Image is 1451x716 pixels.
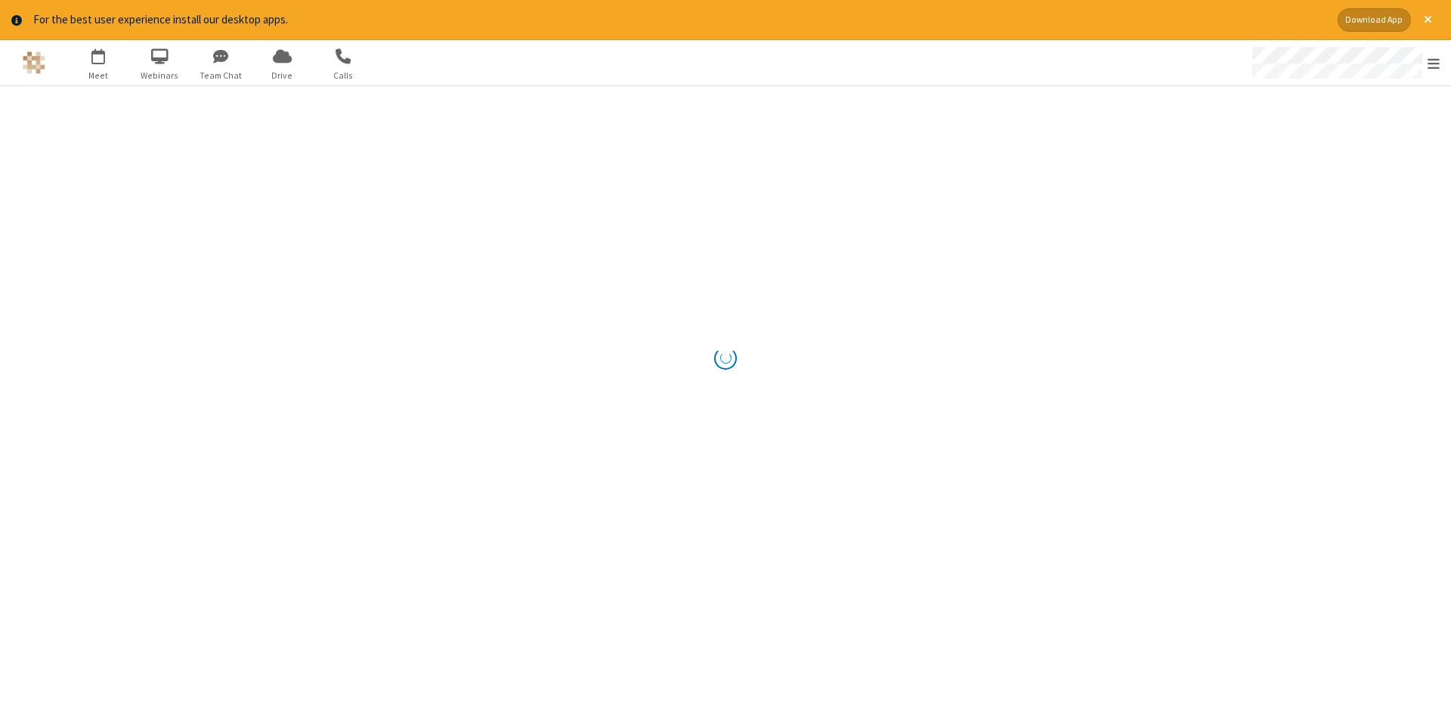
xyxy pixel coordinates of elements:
div: For the best user experience install our desktop apps. [33,11,1326,29]
span: Webinars [131,69,188,82]
span: Meet [70,69,127,82]
button: Logo [5,40,62,85]
span: Team Chat [193,69,249,82]
button: Close alert [1416,8,1440,32]
span: Drive [254,69,311,82]
button: Download App [1338,8,1411,32]
img: QA Selenium DO NOT DELETE OR CHANGE [23,51,45,74]
span: Calls [315,69,372,82]
div: Open menu [1238,40,1451,85]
